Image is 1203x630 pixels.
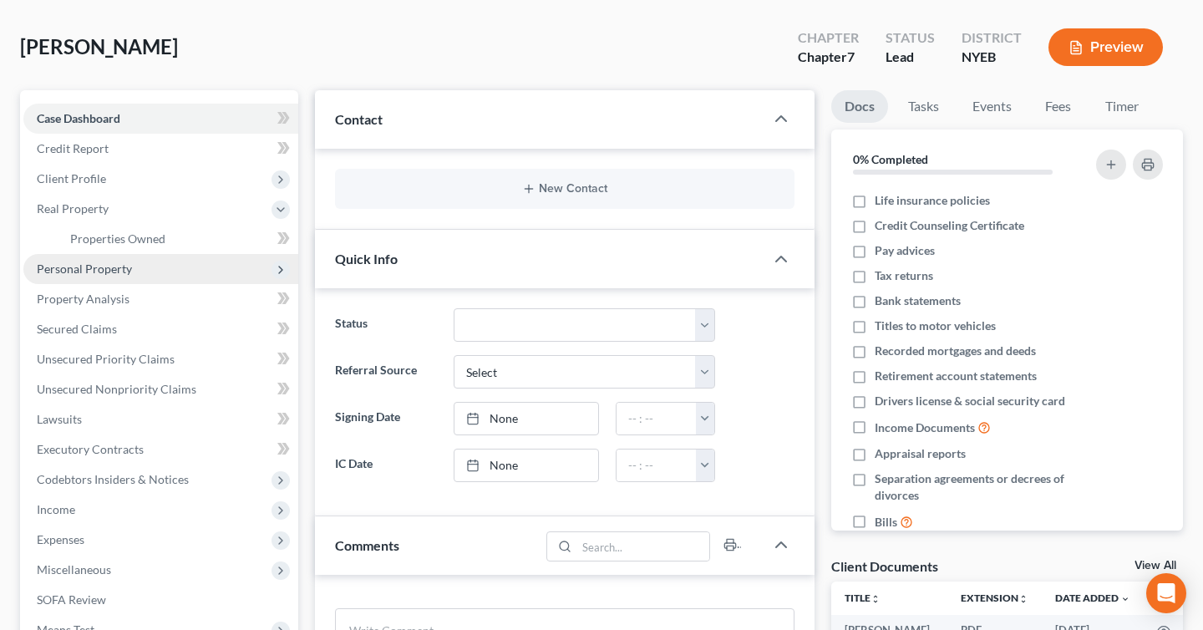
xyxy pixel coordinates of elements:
span: Drivers license & social security card [875,393,1065,409]
span: [PERSON_NAME] [20,34,178,58]
span: Unsecured Nonpriority Claims [37,382,196,396]
span: Life insurance policies [875,192,990,209]
span: Income Documents [875,419,975,436]
a: None [454,450,598,481]
span: Unsecured Priority Claims [37,352,175,366]
div: NYEB [962,48,1022,67]
span: Appraisal reports [875,445,966,462]
a: Credit Report [23,134,298,164]
span: Executory Contracts [37,442,144,456]
input: -- : -- [617,450,696,481]
a: Extensionunfold_more [961,592,1028,604]
a: Unsecured Priority Claims [23,344,298,374]
span: Property Analysis [37,292,129,306]
i: unfold_more [1018,594,1028,604]
label: Status [327,308,445,342]
a: Executory Contracts [23,434,298,465]
span: SOFA Review [37,592,106,607]
span: 7 [847,48,855,64]
a: None [454,403,598,434]
a: View All [1134,560,1176,572]
a: Titleunfold_more [845,592,881,604]
span: Tax returns [875,267,933,284]
span: Credit Counseling Certificate [875,217,1024,234]
span: Titles to motor vehicles [875,318,996,334]
label: Signing Date [327,402,445,435]
span: Retirement account statements [875,368,1037,384]
span: Contact [335,111,383,127]
span: Income [37,502,75,516]
button: Preview [1048,28,1163,66]
span: Miscellaneous [37,562,111,577]
span: Bills [875,514,897,531]
i: unfold_more [871,594,881,604]
div: District [962,28,1022,48]
span: Properties Owned [70,231,165,246]
span: Credit Report [37,141,109,155]
strong: 0% Completed [853,152,928,166]
button: New Contact [348,182,781,196]
a: Unsecured Nonpriority Claims [23,374,298,404]
span: Recorded mortgages and deeds [875,343,1036,359]
span: Real Property [37,201,109,216]
div: Open Intercom Messenger [1146,573,1186,613]
a: Lawsuits [23,404,298,434]
label: Referral Source [327,355,445,389]
span: Expenses [37,532,84,546]
span: Case Dashboard [37,111,120,125]
a: Case Dashboard [23,104,298,134]
a: Timer [1092,90,1152,123]
span: Separation agreements or decrees of divorces [875,470,1081,504]
span: Lawsuits [37,412,82,426]
span: Client Profile [37,171,106,185]
div: Status [886,28,935,48]
a: Tasks [895,90,952,123]
input: -- : -- [617,403,696,434]
span: Comments [335,537,399,553]
a: Property Analysis [23,284,298,314]
a: Events [959,90,1025,123]
span: Pay advices [875,242,935,259]
div: Chapter [798,48,859,67]
label: IC Date [327,449,445,482]
a: Properties Owned [57,224,298,254]
a: Docs [831,90,888,123]
i: expand_more [1120,594,1130,604]
a: Date Added expand_more [1055,592,1130,604]
a: Fees [1032,90,1085,123]
a: Secured Claims [23,314,298,344]
input: Search... [576,532,709,561]
div: Chapter [798,28,859,48]
span: Personal Property [37,262,132,276]
span: Quick Info [335,251,398,267]
div: Lead [886,48,935,67]
a: SOFA Review [23,585,298,615]
span: Codebtors Insiders & Notices [37,472,189,486]
span: Secured Claims [37,322,117,336]
div: Client Documents [831,557,938,575]
span: Bank statements [875,292,961,309]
